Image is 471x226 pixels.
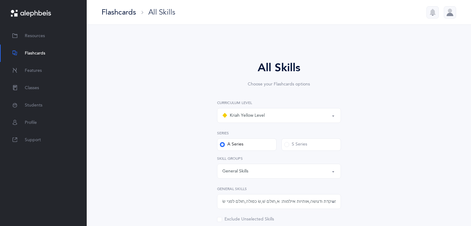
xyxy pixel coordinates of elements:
div: A Series [220,141,243,148]
div: Choose your Flashcards options [200,81,358,88]
button: Kriah Yellow Level [217,108,341,123]
div: נקודה על ש׳ שיש לה שני תפקידים , חולם י לפני שׁ , אותיות אילמות: י , שורוק בראש מילה , 1 - אות ו'... [222,198,336,205]
div: All Skills [148,7,175,17]
span: Support [25,137,41,143]
span: Students [25,102,42,109]
span: Classes [25,85,39,91]
span: Features [25,67,42,74]
div: Exclude Unselected Skills [217,216,274,223]
label: General Skills [217,186,341,192]
button: נקודה על ש׳ שיש לה שני תפקידים, חולם י לפני שׁ, אותיות אילמות: י, שורוק בראש מילה, 1 - אות ו' מנו... [217,194,341,209]
label: Skill Groups [217,156,341,161]
label: Series [217,130,341,136]
div: All Skills [200,59,358,76]
div: Flashcards [102,7,136,17]
span: Resources [25,33,45,39]
iframe: Drift Widget Chat Controller [440,195,464,219]
div: General Skills [222,168,248,175]
button: General Skills [217,164,341,179]
div: S Series [284,141,307,148]
span: Profile [25,120,37,126]
span: Flashcards [25,50,45,57]
div: Kriah Yellow Level [222,112,265,119]
label: Curriculum Level [217,100,341,106]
